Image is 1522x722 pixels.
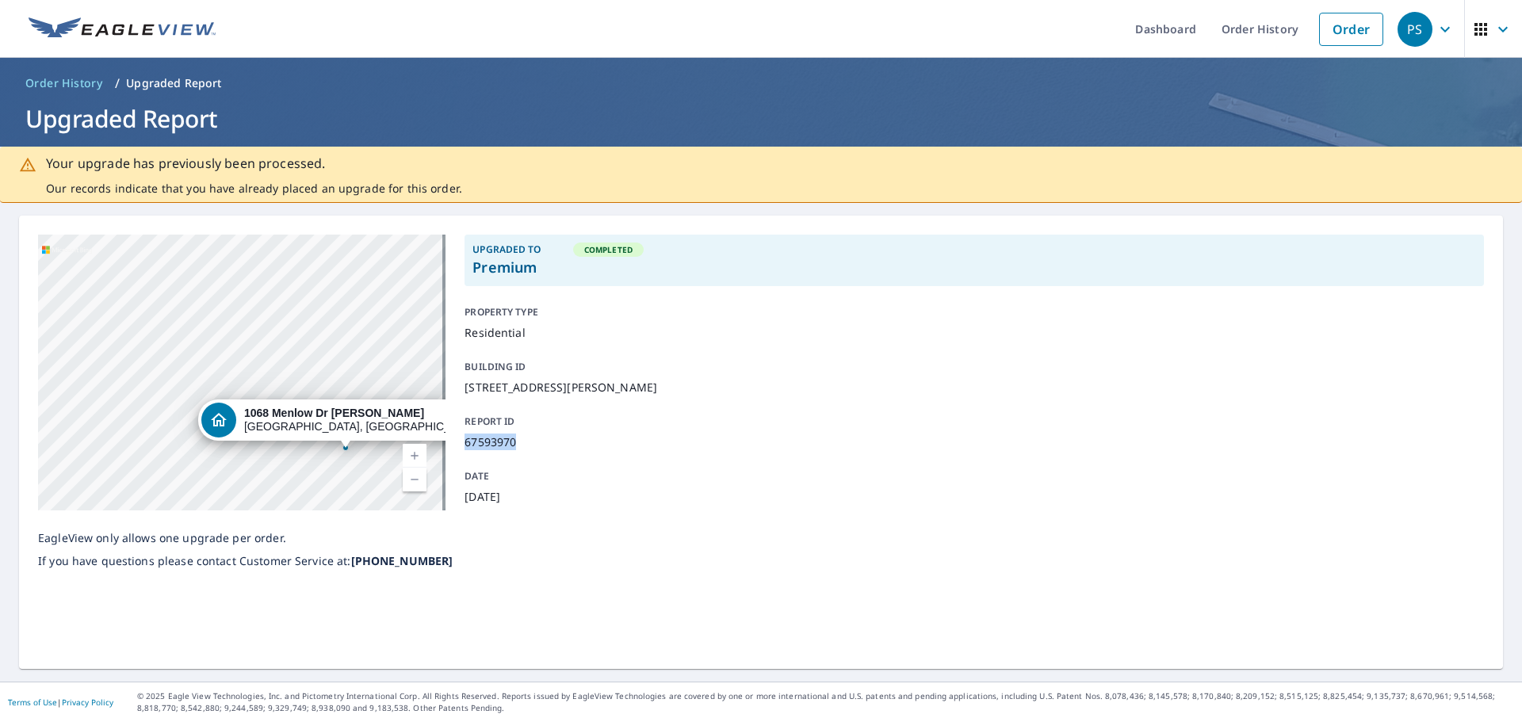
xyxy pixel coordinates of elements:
p: Date [465,469,1478,483]
p: 67593970 [465,434,1478,450]
div: Dropped pin, building 1, Residential property, 1068 Menlow Dr NE Leesburg, VA 20176 [198,399,493,449]
a: Current Level 14, Zoom Out [403,468,426,491]
img: EV Logo [29,17,216,41]
p: Premium [472,257,1476,278]
p: | [8,697,113,707]
nav: breadcrumb [19,71,1503,96]
p: EagleView only allows one upgrade per order. [38,529,1484,546]
p: PROPERTY TYPE [465,305,1478,319]
p: [DATE] [465,488,1478,505]
span: Order History [25,75,102,91]
p: Our records indicate that you have already placed an upgrade for this order. [46,181,462,196]
p: BUILDING ID [465,360,1478,374]
p: Residential [465,324,1478,341]
span: Completed [575,244,643,255]
a: Terms of Use [8,697,57,708]
h1: Upgraded Report [19,102,1503,135]
p: If you have questions please contact Customer Service at: [38,552,1484,569]
p: Report ID [465,414,1478,429]
li: / [115,74,120,93]
b: [PHONE_NUMBER] [351,553,453,568]
p: Upgraded Report [126,75,221,91]
a: Current Level 14, Zoom In [403,444,426,468]
div: [GEOGRAPHIC_DATA], [GEOGRAPHIC_DATA] 20176 [244,407,482,434]
a: Order [1319,13,1383,46]
strong: 1068 Menlow Dr [PERSON_NAME] [244,407,424,419]
p: Upgraded To [472,243,541,257]
a: Privacy Policy [62,697,113,708]
p: [STREET_ADDRESS][PERSON_NAME] [465,379,1478,395]
div: PS [1398,12,1432,47]
p: © 2025 Eagle View Technologies, Inc. and Pictometry International Corp. All Rights Reserved. Repo... [137,690,1514,714]
p: Your upgrade has previously been processed. [46,153,462,174]
a: Order History [19,71,109,96]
